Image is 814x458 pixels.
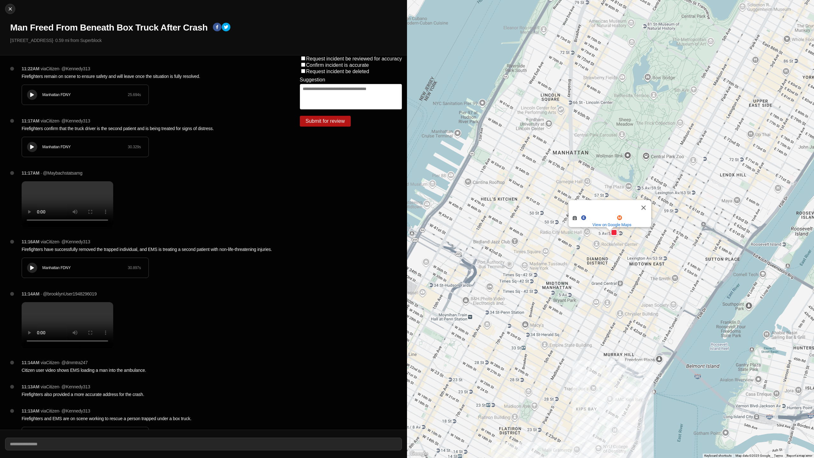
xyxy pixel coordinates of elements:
[409,450,430,458] img: Google
[128,265,141,270] div: 30.897 s
[584,205,624,210] span: [STREET_ADDRESS]
[41,118,90,124] p: via Citizen · @ Kennedy313
[213,23,222,33] button: facebook
[22,291,39,297] p: 11:14AM
[617,215,622,220] img: M Line
[22,408,39,414] p: 11:13AM
[41,384,90,390] p: via Citizen · @ Kennedy313
[636,200,651,215] button: Close
[581,215,586,220] img: E Line
[572,216,577,220] img: Subway
[22,359,39,366] p: 11:14AM
[22,73,274,80] p: Firefighters remain on scene to ensure safety and will leave once the situation is fully resolved.
[735,454,770,457] span: Map data ©2025 Google
[22,125,274,132] p: Firefighters confirm that the truck driver is the second patient and is being treated for signs o...
[41,170,82,176] p: · @Maybachstatsamg
[22,118,39,124] p: 11:17AM
[300,77,325,83] label: Suggestion
[10,37,402,44] p: [STREET_ADDRESS] · 0.59 mi from Superblock
[22,239,39,245] p: 11:16AM
[222,23,231,33] button: twitter
[128,92,141,97] div: 25.694 s
[300,116,351,127] button: Submit for review
[22,66,39,72] p: 11:22AM
[22,170,39,176] p: 11:17AM
[5,4,15,14] button: cancel
[41,66,90,72] p: via Citizen · @ Kennedy313
[42,144,128,149] div: Manhattan FDNY
[569,200,651,227] div: 5 Av/53 St
[22,246,274,253] p: Firefighters have successfully removed the trapped individual, and EMS is treating a second patie...
[41,359,88,366] p: via Citizen · @ dmmtra247
[42,265,128,270] div: Manhattan FDNY
[409,450,430,458] a: Open this area in Google Maps (opens a new window)
[41,408,90,414] p: via Citizen · @ Kennedy313
[306,56,402,61] label: Request incident be reviewed for accuracy
[306,62,369,68] label: Confirm incident is accurate
[41,239,90,245] p: via Citizen · @ Kennedy313
[592,222,631,227] a: View on Google Maps
[7,6,13,12] img: cancel
[22,367,274,373] p: Citizen user video shows EMS loading a man into the ambulance.
[22,415,274,422] p: Firefighters and EMS are on scene working to rescue a person trapped under a box truck.
[774,454,783,457] a: Terms (opens in new tab)
[22,384,39,390] p: 11:13AM
[41,291,97,297] p: · @brooklynUser1948296019
[42,92,128,97] div: Manhattan FDNY
[787,454,812,457] a: Report a map error
[10,22,208,33] h1: Man Freed From Beneath Box Truck After Crash
[704,454,732,458] button: Keyboard shortcuts
[306,69,369,74] label: Request incident be deleted
[22,391,274,398] p: Firefighters also provided a more accurate address for the crash.
[128,144,141,149] div: 30.329 s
